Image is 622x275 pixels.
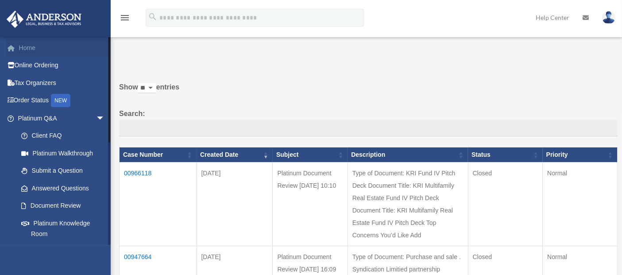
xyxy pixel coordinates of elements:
th: Subject: activate to sort column ascending [273,147,348,163]
a: Answered Questions [12,179,109,197]
a: Platinum Walkthrough [12,144,114,162]
input: Search: [119,120,618,137]
a: Tax Organizers [6,74,118,92]
img: Anderson Advisors Platinum Portal [4,11,84,28]
select: Showentries [138,83,156,93]
a: Client FAQ [12,127,114,145]
div: NEW [51,94,70,107]
th: Created Date: activate to sort column ascending [197,147,273,163]
label: Search: [119,108,618,137]
a: Submit a Question [12,162,114,180]
td: Closed [468,162,543,246]
i: menu [120,12,130,23]
label: Show entries [119,81,618,102]
th: Priority: activate to sort column ascending [543,147,618,163]
a: Document Review [12,197,114,215]
a: Tax & Bookkeeping Packages [12,243,114,271]
a: Online Ordering [6,57,118,74]
th: Case Number: activate to sort column ascending [120,147,197,163]
a: Order StatusNEW [6,92,118,110]
td: Normal [543,162,618,246]
th: Description: activate to sort column ascending [348,147,468,163]
th: Status: activate to sort column ascending [468,147,543,163]
td: [DATE] [197,162,273,246]
td: 00966118 [120,162,197,246]
a: Platinum Knowledge Room [12,214,114,243]
td: Type of Document: KRI Fund IV Pitch Deck Document Title: KRI Multifamily Real Estate Fund IV Pitc... [348,162,468,246]
span: arrow_drop_down [96,109,114,128]
td: Platinum Document Review [DATE] 10:10 [273,162,348,246]
a: Platinum Q&Aarrow_drop_down [6,109,114,127]
img: User Pic [602,11,615,24]
a: Home [6,39,118,57]
i: search [148,12,158,22]
a: menu [120,15,130,23]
